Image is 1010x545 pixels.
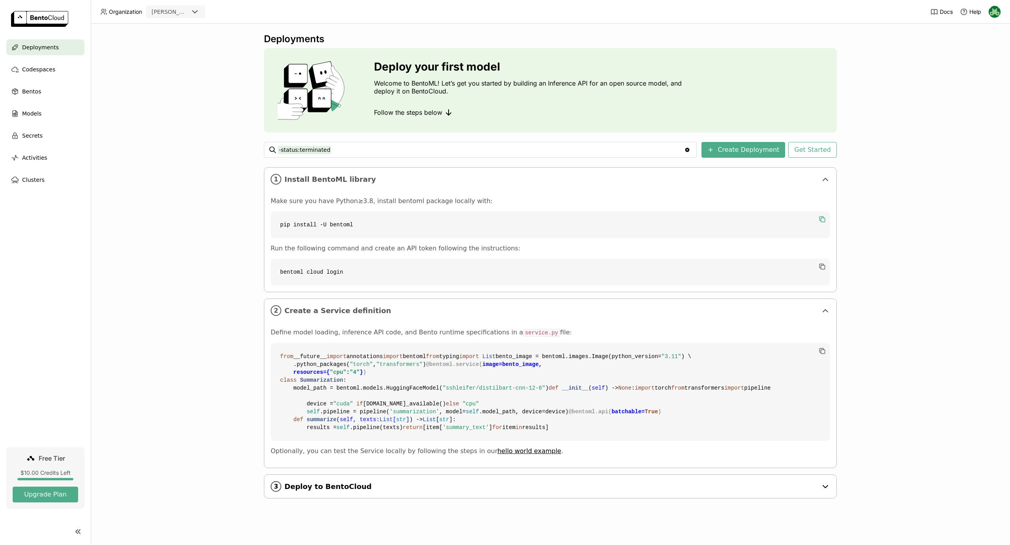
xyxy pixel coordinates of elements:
[330,369,346,375] span: "cpu"
[374,108,442,116] span: Follow the steps below
[189,8,190,16] input: Selected charumathi.
[271,245,830,252] p: Run the following command and create an API token following the instructions:
[284,175,817,184] span: Install BentoML library
[701,142,785,158] button: Create Deployment
[6,62,84,77] a: Codespaces
[483,353,496,360] span: List
[389,409,439,415] span: 'summarization'
[724,385,744,391] span: import
[989,6,1001,18] img: Charumathi Narayanan
[264,299,836,322] div: 2Create a Service definition
[788,142,837,158] button: Get Started
[618,385,632,391] span: None
[459,353,479,360] span: import
[443,385,545,391] span: "sshleifer/distilbart-cnn-12-6"
[6,39,84,55] a: Deployments
[612,409,658,415] span: batchable=
[151,8,189,16] div: [PERSON_NAME]
[498,447,561,455] a: hello world example
[645,409,658,415] span: True
[426,353,440,360] span: from
[492,424,502,431] span: for
[549,385,559,391] span: def
[333,401,353,407] span: "cuda"
[562,385,588,391] span: __init__
[271,197,830,205] p: Make sure you have Python≥3.8, install bentoml package locally with:
[264,168,836,191] div: 1Install BentoML library
[523,329,560,337] code: service.py
[6,84,84,99] a: Bentos
[466,409,479,415] span: self
[22,109,41,118] span: Models
[307,409,320,415] span: self
[350,369,359,375] span: "4"
[271,174,281,185] i: 1
[516,424,522,431] span: in
[661,353,681,360] span: "3.11"
[569,409,661,415] span: @bentoml.api( )
[635,385,655,391] span: import
[446,401,459,407] span: else
[439,416,449,423] span: str
[307,416,337,423] span: summarize
[271,211,830,238] code: pip install -U bentoml
[6,128,84,144] a: Secrets
[22,43,59,52] span: Deployments
[271,343,830,441] code: __future__ annotations bentoml typing bento_image = bentoml.images.Image(python_version= ) \ .pyt...
[13,487,78,502] button: Upgrade Plan
[930,8,953,16] a: Docs
[969,8,981,15] span: Help
[340,416,409,423] span: self, texts: [ ]
[337,424,350,431] span: self
[278,144,684,156] input: Search
[356,401,363,407] span: if
[383,353,402,360] span: import
[327,353,346,360] span: import
[280,353,294,360] span: from
[592,385,605,391] span: self
[374,79,686,95] p: Welcome to BentoML! Let’s get you started by building an Inference API for an open source model, ...
[271,328,830,337] p: Define model loading, inference API code, and Bento runtime specifications in a file:
[13,469,78,476] div: $10.00 Credits Left
[374,60,686,73] h3: Deploy your first model
[462,401,479,407] span: "cpu"
[271,305,281,316] i: 2
[22,131,43,140] span: Secrets
[671,385,685,391] span: from
[22,65,55,74] span: Codespaces
[294,416,303,423] span: def
[22,87,41,96] span: Bentos
[280,377,297,383] span: class
[6,172,84,188] a: Clusters
[6,447,84,509] a: Free Tier$10.00 Credits LeftUpgrade Plan
[22,153,47,162] span: Activities
[396,416,406,423] span: str
[350,361,373,368] span: "torch"
[960,8,981,16] div: Help
[376,361,423,368] span: "transformers"
[443,424,489,431] span: 'summary_text'
[940,8,953,15] span: Docs
[264,33,837,45] div: Deployments
[109,8,142,15] span: Organization
[264,475,836,498] div: 3Deploy to BentoCloud
[300,377,343,383] span: Summarization
[11,11,68,27] img: logo
[380,416,393,423] span: List
[271,481,281,492] i: 3
[270,61,355,120] img: cover onboarding
[684,147,690,153] svg: Clear value
[6,150,84,166] a: Activities
[6,106,84,121] a: Models
[271,259,830,286] code: bentoml cloud login
[403,424,423,431] span: return
[22,175,45,185] span: Clusters
[39,454,65,462] span: Free Tier
[423,416,436,423] span: List
[271,447,830,455] p: Optionally, you can test the Service locally by following the steps in our .
[284,306,817,315] span: Create a Service definition
[284,482,817,491] span: Deploy to BentoCloud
